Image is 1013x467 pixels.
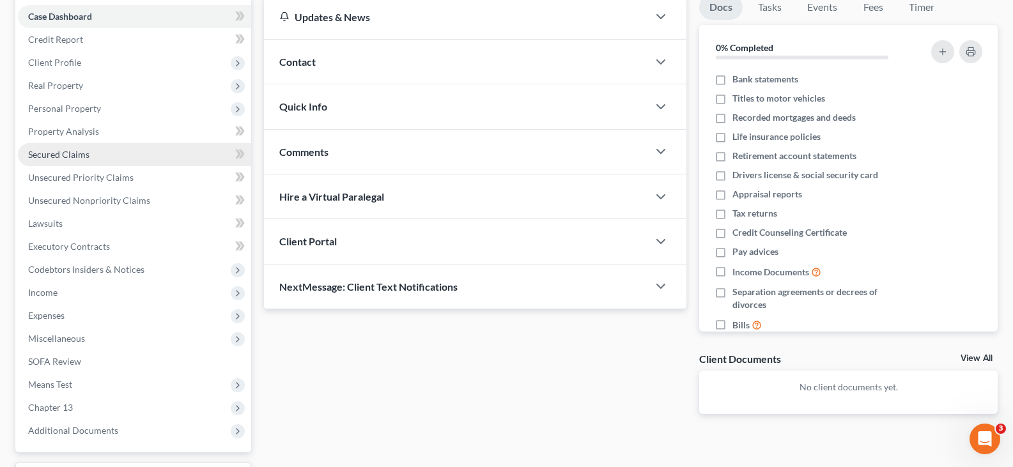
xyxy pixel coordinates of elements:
a: SOFA Review [18,350,251,373]
span: Secured Claims [28,149,89,160]
span: Appraisal reports [732,188,802,201]
a: Secured Claims [18,143,251,166]
span: Contact [279,56,316,68]
a: Executory Contracts [18,235,251,258]
span: Titles to motor vehicles [732,92,825,105]
span: Case Dashboard [28,11,92,22]
span: Real Property [28,80,83,91]
span: Drivers license & social security card [732,169,878,181]
span: Credit Report [28,34,83,45]
span: Unsecured Priority Claims [28,172,134,183]
span: Expenses [28,310,65,321]
a: Unsecured Nonpriority Claims [18,189,251,212]
span: Personal Property [28,103,101,114]
span: Property Analysis [28,126,99,137]
iframe: Intercom live chat [970,424,1000,454]
a: Unsecured Priority Claims [18,166,251,189]
a: Credit Report [18,28,251,51]
span: Recorded mortgages and deeds [732,111,856,124]
div: Updates & News [279,10,633,24]
a: Property Analysis [18,120,251,143]
span: Quick Info [279,100,327,112]
span: Retirement account statements [732,149,856,162]
span: Chapter 13 [28,402,73,413]
span: Comments [279,146,329,158]
span: Additional Documents [28,425,118,436]
span: Client Profile [28,57,81,68]
span: Credit Counseling Certificate [732,226,847,239]
span: Lawsuits [28,218,63,229]
span: Pay advices [732,245,778,258]
span: Codebtors Insiders & Notices [28,264,144,275]
a: Lawsuits [18,212,251,235]
div: Client Documents [699,352,781,365]
span: Separation agreements or decrees of divorces [732,286,912,311]
span: SOFA Review [28,356,81,367]
strong: 0% Completed [716,42,773,53]
span: Bank statements [732,73,798,86]
span: 3 [996,424,1006,434]
span: Life insurance policies [732,130,821,143]
a: Case Dashboard [18,5,251,28]
span: Executory Contracts [28,241,110,252]
span: Income Documents [732,266,809,279]
span: Client Portal [279,235,337,247]
span: Tax returns [732,207,777,220]
span: Income [28,287,58,298]
span: Hire a Virtual Paralegal [279,190,384,203]
span: Unsecured Nonpriority Claims [28,195,150,206]
span: Bills [732,319,750,332]
span: NextMessage: Client Text Notifications [279,280,458,293]
span: Means Test [28,379,72,390]
p: No client documents yet. [709,381,987,394]
span: Miscellaneous [28,333,85,344]
a: View All [961,354,993,363]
